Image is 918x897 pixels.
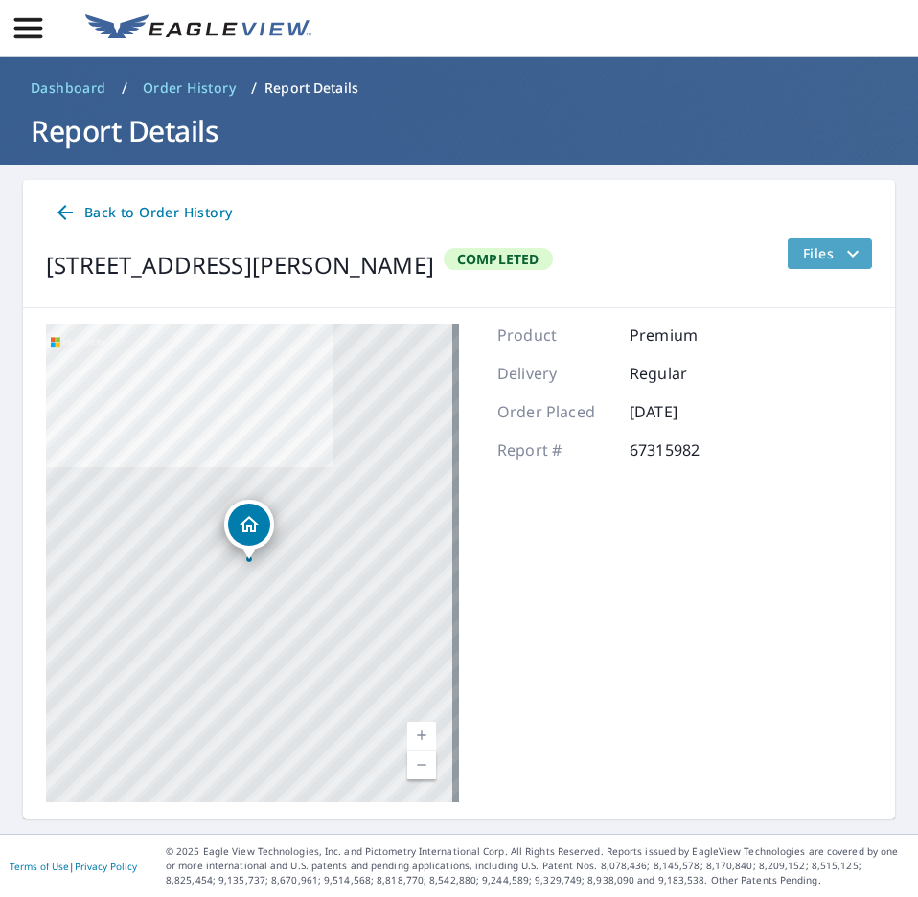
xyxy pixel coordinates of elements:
h1: Report Details [23,111,895,150]
a: Privacy Policy [75,860,137,873]
span: Files [803,242,864,265]
div: Dropped pin, building 1, Residential property, 2046 Glenhaven Dr Littleton, CO 80126 [224,500,274,559]
p: 67315982 [630,438,745,461]
p: Order Placed [497,400,612,423]
a: Current Level 17, Zoom Out [407,751,436,779]
p: Premium [630,324,745,347]
a: EV Logo [74,3,323,55]
p: © 2025 Eagle View Technologies, Inc. and Pictometry International Corp. All Rights Reserved. Repo... [166,844,908,887]
span: Order History [143,78,236,98]
a: Back to Order History [46,195,240,231]
p: [DATE] [630,400,745,423]
p: | [10,861,137,872]
button: filesDropdownBtn-67315982 [787,238,872,269]
span: Completed [446,250,551,268]
a: Dashboard [23,73,114,103]
a: Terms of Use [10,860,69,873]
li: / [251,77,257,100]
div: [STREET_ADDRESS][PERSON_NAME] [46,248,434,282]
p: Product [497,324,612,347]
a: Current Level 17, Zoom In [407,722,436,751]
p: Regular [630,362,745,385]
p: Delivery [497,362,612,385]
p: Report Details [264,78,358,98]
span: Dashboard [31,78,106,98]
span: Back to Order History [54,201,232,225]
li: / [122,77,127,100]
a: Order History [135,73,243,103]
nav: breadcrumb [23,73,895,103]
img: EV Logo [85,14,311,43]
p: Report # [497,438,612,461]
